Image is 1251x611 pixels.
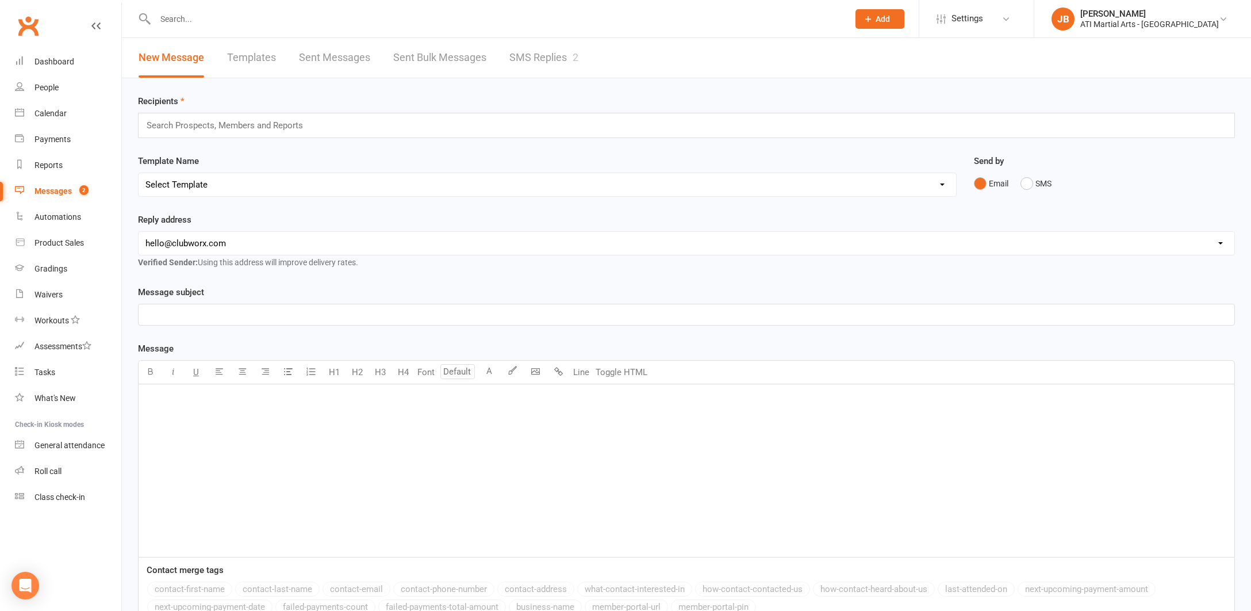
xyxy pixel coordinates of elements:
a: Tasks [15,360,121,385]
button: U [185,361,208,384]
a: Assessments [15,334,121,360]
div: Messages [34,186,72,196]
div: Assessments [34,342,91,351]
a: Reports [15,152,121,178]
button: H2 [346,361,369,384]
strong: Verified Sender: [138,258,198,267]
button: Font [415,361,438,384]
div: 2 [573,51,578,63]
button: H3 [369,361,392,384]
div: General attendance [34,441,105,450]
div: People [34,83,59,92]
div: Waivers [34,290,63,299]
a: Clubworx [14,12,43,40]
div: ATI Martial Arts - [GEOGRAPHIC_DATA] [1080,19,1219,29]
span: Settings [951,6,983,32]
span: Add [876,14,890,24]
div: Dashboard [34,57,74,66]
a: Gradings [15,256,121,282]
a: SMS Replies2 [509,38,578,78]
a: New Message [139,38,204,78]
label: Send by [974,154,1004,168]
span: 2 [79,185,89,195]
input: Search... [152,11,841,27]
a: People [15,75,121,101]
div: Open Intercom Messenger [11,572,39,599]
span: Using this address will improve delivery rates. [138,258,358,267]
a: What's New [15,385,121,411]
a: Dashboard [15,49,121,75]
div: Gradings [34,264,67,273]
a: Class kiosk mode [15,484,121,510]
div: Class check-in [34,492,85,502]
div: What's New [34,394,76,403]
input: Default [440,364,475,379]
div: [PERSON_NAME] [1080,9,1219,19]
a: Templates [227,38,276,78]
div: Automations [34,212,81,222]
a: General attendance kiosk mode [15,433,121,459]
div: Roll call [34,467,62,476]
a: Calendar [15,101,121,127]
a: Waivers [15,282,121,308]
a: Workouts [15,308,121,334]
button: SMS [1020,173,1052,194]
label: Template Name [138,154,199,168]
span: U [193,367,199,377]
label: Message subject [138,285,204,299]
button: Toggle HTML [593,361,650,384]
label: Message [138,342,174,356]
label: Reply address [138,213,191,227]
label: Contact merge tags [147,563,224,577]
a: Automations [15,204,121,230]
a: Messages 2 [15,178,121,204]
button: A [478,361,501,384]
div: Product Sales [34,238,84,247]
div: Tasks [34,368,55,377]
button: Email [974,173,1008,194]
div: Payments [34,135,71,144]
div: Reports [34,161,63,170]
a: Payments [15,127,121,152]
button: H1 [323,361,346,384]
label: Recipients [138,94,185,108]
a: Roll call [15,459,121,484]
input: Search Prospects, Members and Reports [145,118,314,133]
a: Product Sales [15,230,121,256]
button: Line [570,361,593,384]
div: JB [1052,7,1075,30]
button: H4 [392,361,415,384]
a: Sent Messages [299,38,370,78]
a: Sent Bulk Messages [393,38,486,78]
div: Calendar [34,109,67,118]
button: Add [855,9,904,29]
div: Workouts [34,316,69,325]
